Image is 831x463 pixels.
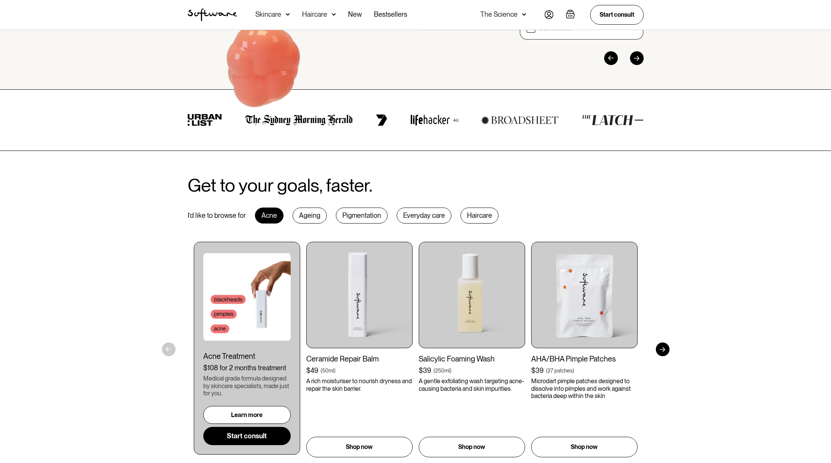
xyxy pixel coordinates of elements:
div: Salicylic Foaming Wash [419,354,525,363]
div: ( [434,367,435,374]
a: Start consult [203,427,291,445]
div: $49 [306,366,318,375]
div: 250ml [435,367,450,374]
p: Shop now [458,442,485,452]
div: ( [546,367,548,374]
div: Ageing [293,208,327,224]
p: Shop now [346,442,373,452]
img: the Sydney morning herald logo [245,114,353,126]
div: Haircare [302,11,327,18]
div: Ceramide Repair Balm [306,354,413,363]
p: Shop now [571,442,598,452]
div: Acne Treatment [203,352,291,361]
div: ( [321,367,322,374]
div: AHA/BHA Pimple Patches [531,354,638,363]
img: urban list logo [188,114,222,126]
div: I’d like to browse for [188,211,246,220]
div: Pigmentation [336,208,388,224]
div: Previous slide [604,51,618,65]
img: broadsheet logo [481,116,559,124]
img: Software Logo [188,8,237,21]
img: Hydroquinone (skin lightening agent) [216,22,311,115]
a: Ceramide Repair Balm$49(50ml)A rich moisturiser to nourish dryness and repair the skin barrier.Sh... [306,242,413,457]
p: A gentle exfoliating wash targeting acne-causing bacteria and skin impurities. [419,377,525,392]
img: lifehacker logo [410,114,458,126]
a: AHA/BHA Pimple Patches$39(27 patches)Microdart pimple patches designed to dissolve into pimples a... [531,242,638,457]
div: Next slide [630,51,644,65]
div: 27 patches [548,367,573,374]
div: Learn more [231,411,263,419]
a: Open cart containing items [566,10,578,20]
a: Learn more [203,406,291,424]
div: ) [573,367,574,374]
h2: Get to your goals, faster. [188,175,372,195]
div: $39 [419,366,431,375]
a: Start consult [590,5,644,24]
div: Haircare [461,208,499,224]
div: $39 [531,366,544,375]
div: Everyday care [397,208,451,224]
div: $108 for 2 months treatment [203,364,291,372]
div: 50ml [322,367,334,374]
a: home [188,8,237,21]
div: ) [450,367,451,374]
img: arrow down [332,11,336,18]
img: the latch logo [582,115,643,125]
div: Medical grade formula designed by skincare specialists, made just for you. [203,375,291,397]
div: The Science [480,11,518,18]
img: arrow down [522,11,526,18]
p: A rich moisturiser to nourish dryness and repair the skin barrier. [306,377,413,392]
div: Acne [255,208,283,224]
a: Salicylic Foaming Wash$39(250ml)A gentle exfoliating wash targeting acne-causing bacteria and ski... [419,242,525,457]
img: arrow down [286,11,290,18]
div: Skincare [255,11,281,18]
div: ) [334,367,336,374]
p: Microdart pimple patches designed to dissolve into pimples and work against bacteria deep within ... [531,377,638,400]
